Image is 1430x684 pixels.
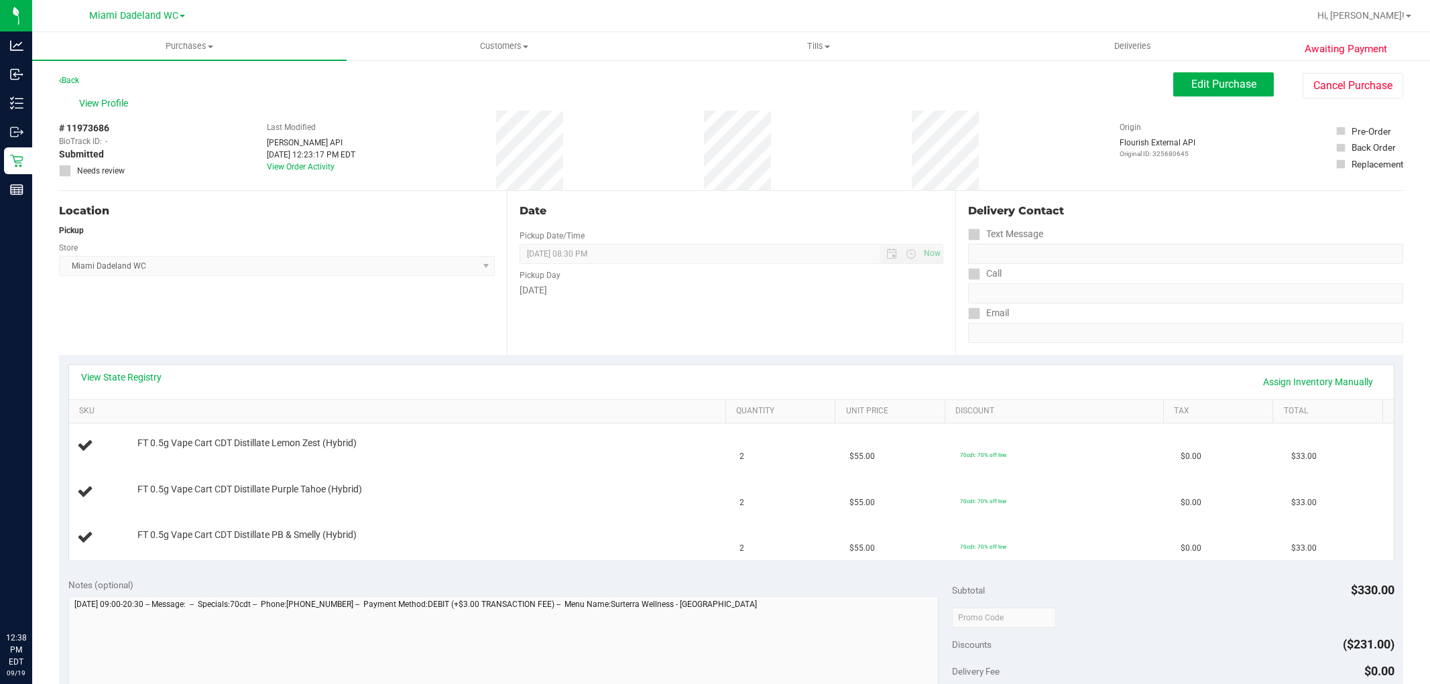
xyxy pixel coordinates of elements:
[6,632,26,668] p: 12:38 PM EDT
[952,608,1056,628] input: Promo Code
[1174,406,1268,417] a: Tax
[1181,542,1201,555] span: $0.00
[1364,664,1394,678] span: $0.00
[105,135,107,147] span: -
[1120,121,1141,133] label: Origin
[520,230,585,242] label: Pickup Date/Time
[960,498,1006,504] span: 70cdt: 70% off line
[77,165,125,177] span: Needs review
[952,632,992,657] span: Discounts
[137,437,357,450] span: FT 0.5g Vape Cart CDT Distillate Lemon Zest (Hybrid)
[968,264,1002,283] label: Call
[960,543,1006,550] span: 70cdt: 70% off line
[955,406,1158,417] a: Discount
[849,450,875,463] span: $55.00
[520,203,943,219] div: Date
[662,40,975,52] span: Tills
[739,496,744,509] span: 2
[968,224,1043,244] label: Text Message
[267,121,316,133] label: Last Modified
[968,303,1009,323] label: Email
[1096,40,1169,52] span: Deliveries
[10,96,23,110] inline-svg: Inventory
[952,666,1000,677] span: Delivery Fee
[89,10,178,21] span: Miami Dadeland WC
[59,242,78,254] label: Store
[846,406,940,417] a: Unit Price
[59,135,102,147] span: BioTrack ID:
[952,585,985,596] span: Subtotal
[1343,637,1394,651] span: ($231.00)
[6,668,26,678] p: 09/19
[79,406,721,417] a: SKU
[59,121,109,135] span: # 11973686
[1351,583,1394,597] span: $330.00
[1120,149,1195,159] p: Original ID: 325680645
[59,226,84,235] strong: Pickup
[1317,10,1405,21] span: Hi, [PERSON_NAME]!
[975,32,1290,60] a: Deliveries
[968,283,1403,303] input: Format: (999) 999-9999
[59,147,104,161] span: Submitted
[1173,72,1274,96] button: Edit Purchase
[1120,137,1195,159] div: Flourish External API
[849,496,875,509] span: $55.00
[968,203,1403,219] div: Delivery Contact
[10,154,23,167] inline-svg: Retail
[736,406,830,417] a: Quantity
[267,162,335,172] a: View Order Activity
[32,32,347,60] a: Purchases
[661,32,975,60] a: Tills
[59,203,495,219] div: Location
[347,32,661,60] a: Customers
[10,39,23,52] inline-svg: Analytics
[1191,78,1256,90] span: Edit Purchase
[347,40,660,52] span: Customers
[137,529,357,541] span: FT 0.5g Vape Cart CDT Distillate PB & Smelly (Hybrid)
[81,370,162,384] a: View State Registry
[1284,406,1378,417] a: Total
[1352,157,1403,171] div: Replacement
[59,76,79,85] a: Back
[739,450,744,463] span: 2
[1181,450,1201,463] span: $0.00
[10,68,23,81] inline-svg: Inbound
[10,125,23,139] inline-svg: Outbound
[68,579,133,590] span: Notes (optional)
[267,137,355,149] div: [PERSON_NAME] API
[32,40,347,52] span: Purchases
[1291,450,1317,463] span: $33.00
[1291,496,1317,509] span: $33.00
[520,283,943,297] div: [DATE]
[10,183,23,196] inline-svg: Reports
[1181,496,1201,509] span: $0.00
[960,452,1006,458] span: 70cdt: 70% off line
[1303,73,1403,98] button: Cancel Purchase
[1352,125,1391,138] div: Pre-Order
[1305,42,1387,57] span: Awaiting Payment
[1291,542,1317,555] span: $33.00
[1254,370,1382,393] a: Assign Inventory Manually
[849,542,875,555] span: $55.00
[739,542,744,555] span: 2
[267,149,355,161] div: [DATE] 12:23:17 PM EDT
[1352,141,1396,154] div: Back Order
[520,269,560,281] label: Pickup Day
[968,244,1403,264] input: Format: (999) 999-9999
[79,96,133,111] span: View Profile
[137,483,362,496] span: FT 0.5g Vape Cart CDT Distillate Purple Tahoe (Hybrid)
